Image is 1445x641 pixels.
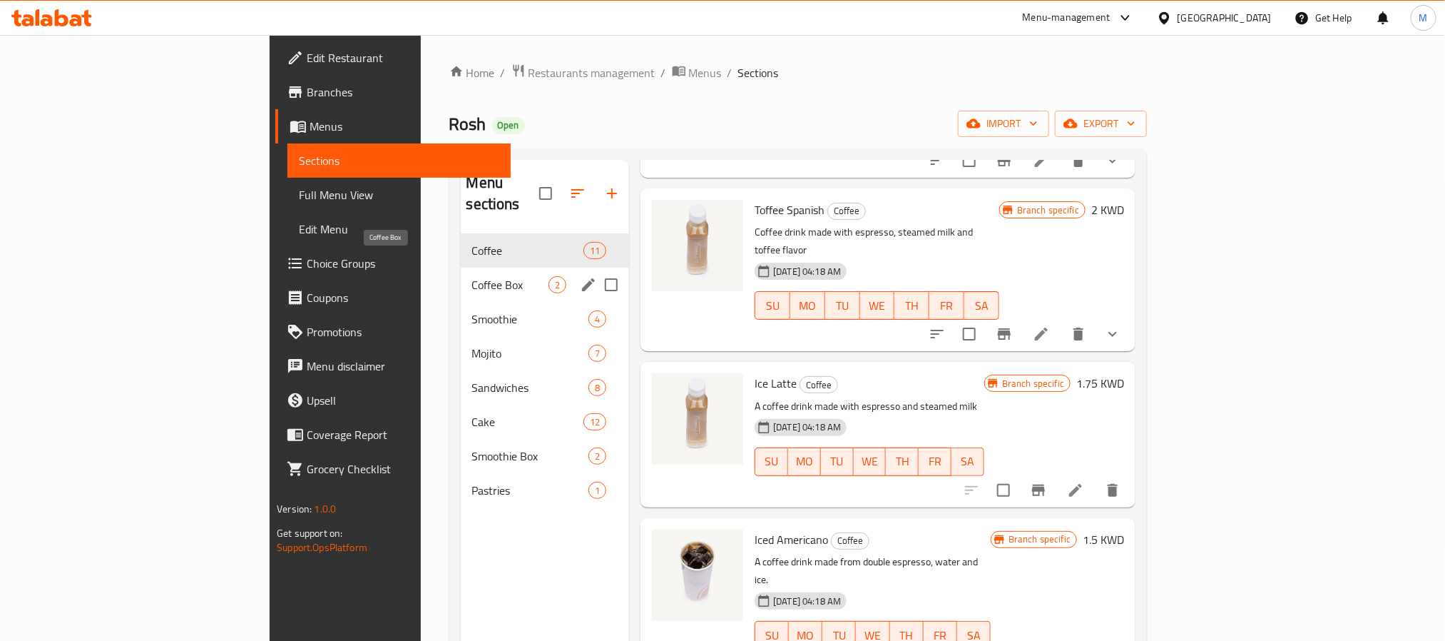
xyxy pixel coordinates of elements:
button: sort-choices [920,143,954,178]
a: Menus [672,64,722,82]
span: Coffee Box [472,276,549,293]
button: delete [1061,143,1096,178]
span: Edit Restaurant [307,49,499,66]
h6: 1.5 KWD [1083,530,1124,550]
span: export [1066,115,1135,133]
button: sort-choices [920,317,954,351]
img: Ice Latte [652,373,743,465]
span: Sandwiches [472,379,589,396]
span: Menus [689,64,722,81]
div: Smoothie Box2 [461,439,630,473]
div: Coffee11 [461,233,630,268]
span: M [1419,10,1428,26]
button: TU [825,291,860,320]
div: Coffee Box2edit [461,268,630,302]
span: SA [957,451,979,472]
span: Branch specific [996,377,1070,390]
span: Branches [307,84,499,101]
button: delete [1096,473,1130,508]
a: Menu disclaimer [275,349,511,383]
div: Mojito [472,345,589,362]
span: [DATE] 04:18 AM [767,420,847,434]
button: Add section [595,176,629,211]
button: show more [1096,317,1130,351]
button: WE [860,291,895,320]
span: FR [935,296,959,316]
button: TH [886,448,919,476]
button: MO [788,448,821,476]
button: WE [854,448,887,476]
svg: Show Choices [1104,152,1121,169]
span: Upsell [307,392,499,409]
div: Coffee [800,376,838,393]
div: items [588,345,606,362]
a: Menus [275,109,511,143]
a: Sections [287,143,511,178]
button: TH [894,291,929,320]
span: 12 [584,415,606,429]
span: 2 [589,450,606,463]
div: Mojito7 [461,336,630,370]
div: items [588,482,606,499]
button: SA [964,291,999,320]
span: Select to update [954,146,984,176]
span: Select all sections [531,178,561,208]
a: Restaurants management [511,64,655,82]
span: Version: [277,500,312,518]
div: Pastries1 [461,473,630,508]
a: Full Menu View [287,178,511,212]
span: Pastries [472,482,589,499]
button: Branch-specific-item [987,143,1021,178]
span: Menus [310,118,499,135]
button: delete [1061,317,1096,351]
span: SU [761,451,782,472]
span: Choice Groups [307,255,499,272]
button: Branch-specific-item [987,317,1021,351]
span: SA [970,296,994,316]
button: Branch-specific-item [1021,473,1056,508]
span: MO [794,451,815,472]
div: items [583,413,606,430]
h6: 1.75 KWD [1076,373,1124,393]
div: Smoothie [472,311,589,328]
span: Coffee [800,377,837,393]
span: WE [859,451,881,472]
span: Toffee Spanish [755,199,824,221]
button: MO [790,291,825,320]
button: SU [755,291,790,320]
span: 2 [549,278,566,292]
p: Coffee drink made with espresso, steamed milk and toffee flavor [755,223,999,259]
span: Sections [299,152,499,169]
div: Cake [472,413,583,430]
span: Coffee [832,533,869,549]
img: Toffee Spanish [652,200,743,291]
span: import [969,115,1038,133]
span: Get support on: [277,524,342,542]
span: 4 [589,313,606,326]
span: Restaurants management [529,64,655,81]
span: [DATE] 04:18 AM [767,595,847,608]
button: FR [929,291,964,320]
span: Iced Americano [755,529,828,550]
span: Smoothie Box [472,448,589,465]
img: Iced Americano [652,530,743,621]
button: FR [919,448,951,476]
div: items [588,448,606,465]
span: 11 [584,244,606,258]
a: Edit menu item [1033,152,1050,169]
span: 1 [589,484,606,498]
span: TH [900,296,924,316]
div: [GEOGRAPHIC_DATA] [1178,10,1272,26]
a: Coupons [275,281,511,315]
li: / [727,64,732,81]
nav: Menu sections [461,228,630,513]
svg: Show Choices [1104,325,1121,343]
a: Support.OpsPlatform [277,538,367,557]
span: [DATE] 04:18 AM [767,265,847,278]
a: Grocery Checklist [275,452,511,486]
button: TU [821,448,854,476]
span: TU [831,296,854,316]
